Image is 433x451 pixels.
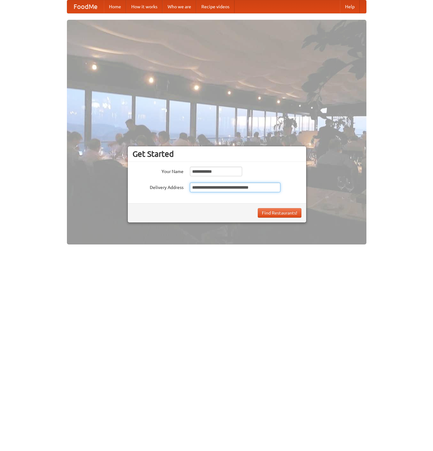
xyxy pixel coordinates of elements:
label: Your Name [133,167,184,175]
a: How it works [126,0,162,13]
label: Delivery Address [133,183,184,191]
a: Home [104,0,126,13]
a: Help [340,0,360,13]
h3: Get Started [133,149,301,159]
button: Find Restaurants! [258,208,301,218]
a: FoodMe [67,0,104,13]
a: Who we are [162,0,196,13]
a: Recipe videos [196,0,235,13]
